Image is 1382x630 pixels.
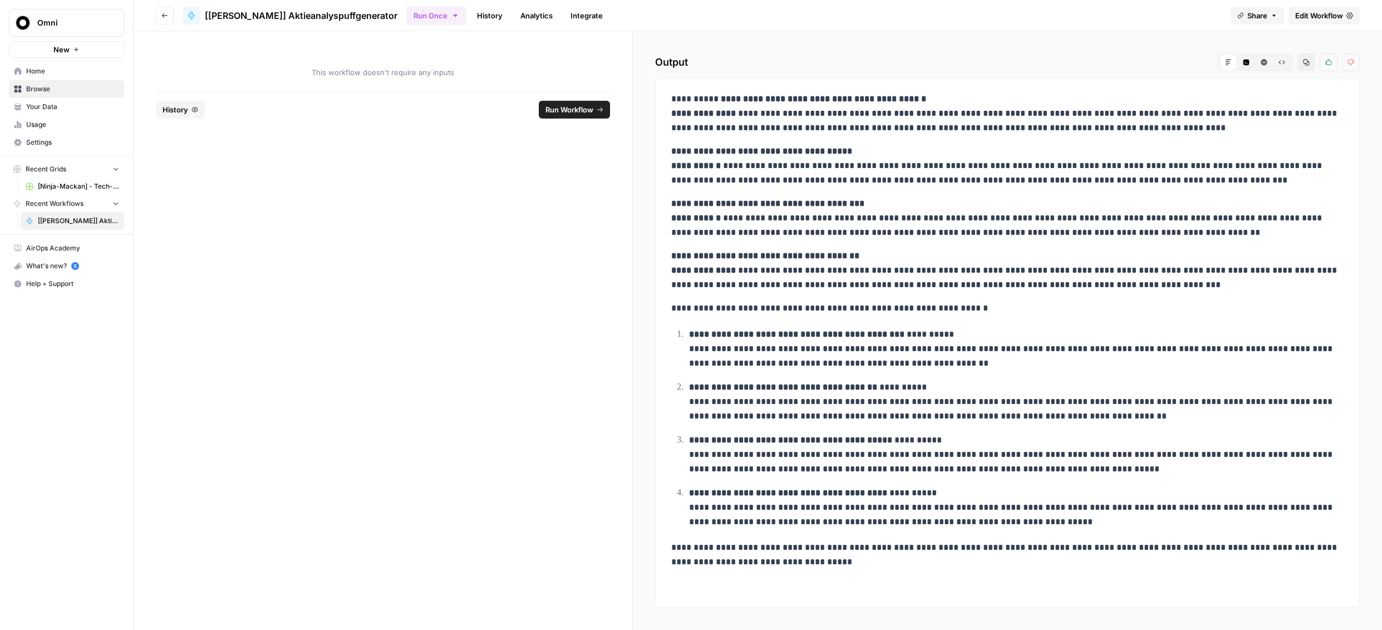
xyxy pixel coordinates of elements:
a: Home [9,62,124,80]
span: AirOps Academy [26,243,119,253]
a: 5 [71,262,79,270]
button: Recent Workflows [9,195,124,212]
button: Help + Support [9,275,124,293]
button: Workspace: Omni [9,9,124,37]
span: Help + Support [26,279,119,289]
a: Browse [9,80,124,98]
a: History [470,7,509,24]
div: What's new? [9,258,124,274]
a: [[PERSON_NAME]] Aktieanalyspuffgenerator [21,212,124,230]
span: Your Data [26,102,119,112]
span: History [163,104,188,115]
a: Edit Workflow [1288,7,1360,24]
button: New [9,41,124,58]
button: Share [1231,7,1284,24]
a: Integrate [564,7,609,24]
a: Usage [9,116,124,134]
span: [[PERSON_NAME]] Aktieanalyspuffgenerator [205,9,397,22]
h2: Output [655,53,1360,71]
img: Omni Logo [13,13,33,33]
span: Settings [26,137,119,147]
span: Omni [37,17,105,28]
span: Home [26,66,119,76]
span: [Ninja-Mackan] - Tech-kategoriseraren Grid [38,181,119,191]
a: [[PERSON_NAME]] Aktieanalyspuffgenerator [183,7,397,24]
span: Browse [26,84,119,94]
a: [Ninja-Mackan] - Tech-kategoriseraren Grid [21,178,124,195]
button: Run Once [406,6,466,25]
button: Run Workflow [539,101,610,119]
button: What's new? 5 [9,257,124,275]
text: 5 [73,263,76,269]
span: [[PERSON_NAME]] Aktieanalyspuffgenerator [38,216,119,226]
button: History [156,101,205,119]
a: Analytics [514,7,559,24]
span: Recent Workflows [26,199,83,209]
a: Your Data [9,98,124,116]
a: AirOps Academy [9,239,124,257]
span: Usage [26,120,119,130]
a: Settings [9,134,124,151]
span: Edit Workflow [1295,10,1343,21]
span: Share [1247,10,1267,21]
button: Recent Grids [9,161,124,178]
span: Run Workflow [545,104,593,115]
span: This workflow doesn't require any inputs [156,67,610,78]
span: New [53,44,70,55]
span: Recent Grids [26,164,66,174]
